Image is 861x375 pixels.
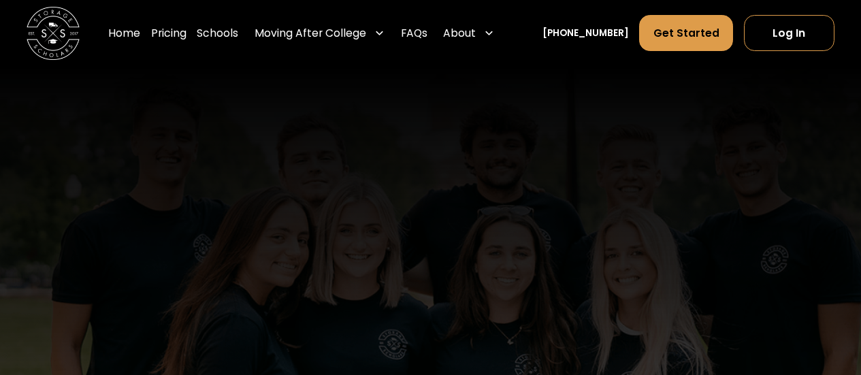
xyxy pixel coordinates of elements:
div: Moving After College [255,25,366,41]
a: FAQs [401,15,427,52]
a: Pricing [151,15,186,52]
a: [PHONE_NUMBER] [542,27,629,41]
a: Log In [744,15,834,51]
div: Moving After College [249,15,390,52]
a: Schools [197,15,238,52]
a: Get Started [639,15,733,51]
a: home [27,7,80,60]
img: Storage Scholars main logo [27,7,80,60]
div: About [438,15,500,52]
a: Home [108,15,140,52]
div: About [443,25,476,41]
